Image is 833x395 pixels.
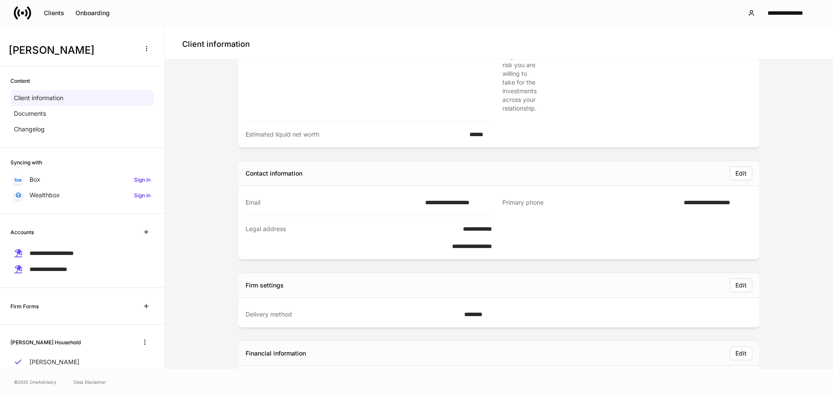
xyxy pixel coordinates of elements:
[74,379,106,385] a: Data Disclaimer
[735,350,747,356] div: Edit
[246,130,464,139] div: Estimated liquid net worth
[10,77,30,85] h6: Content
[730,346,752,360] button: Edit
[30,358,79,366] p: [PERSON_NAME]
[246,281,284,290] div: Firm settings
[10,228,34,236] h6: Accounts
[246,349,306,358] div: Financial information
[14,125,45,134] p: Changelog
[502,35,538,113] div: Please select the degree of risk you are willing to take for the investments across your relation...
[134,191,151,199] h6: Sign in
[10,187,154,203] a: WealthboxSign in
[14,94,63,102] p: Client information
[246,169,302,178] div: Contact information
[30,191,60,199] p: Wealthbox
[730,278,752,292] button: Edit
[10,90,154,106] a: Client information
[246,198,420,207] div: Email
[38,6,70,20] button: Clients
[246,310,459,319] div: Delivery method
[15,178,22,182] img: oYqM9ojoZLfzCHUefNbBcWHcyDPbQKagtYciMC8pFl3iZXy3dU33Uwy+706y+0q2uJ1ghNQf2OIHrSh50tUd9HaB5oMc62p0G...
[246,35,452,112] div: Tax bracket
[182,39,250,49] h4: Client information
[10,302,39,310] h6: Firm Forms
[9,43,134,57] h3: [PERSON_NAME]
[14,379,56,385] span: © 2025 OneAdvisory
[246,225,426,251] div: Legal address
[134,176,151,184] h6: Sign in
[10,354,154,370] a: [PERSON_NAME]
[10,121,154,137] a: Changelog
[75,10,110,16] div: Onboarding
[10,106,154,121] a: Documents
[10,172,154,187] a: BoxSign in
[14,109,46,118] p: Documents
[735,170,747,176] div: Edit
[30,175,40,184] p: Box
[44,10,64,16] div: Clients
[730,166,752,180] button: Edit
[10,158,42,166] h6: Syncing with
[10,338,81,346] h6: [PERSON_NAME] Household
[735,282,747,288] div: Edit
[502,198,679,207] div: Primary phone
[70,6,115,20] button: Onboarding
